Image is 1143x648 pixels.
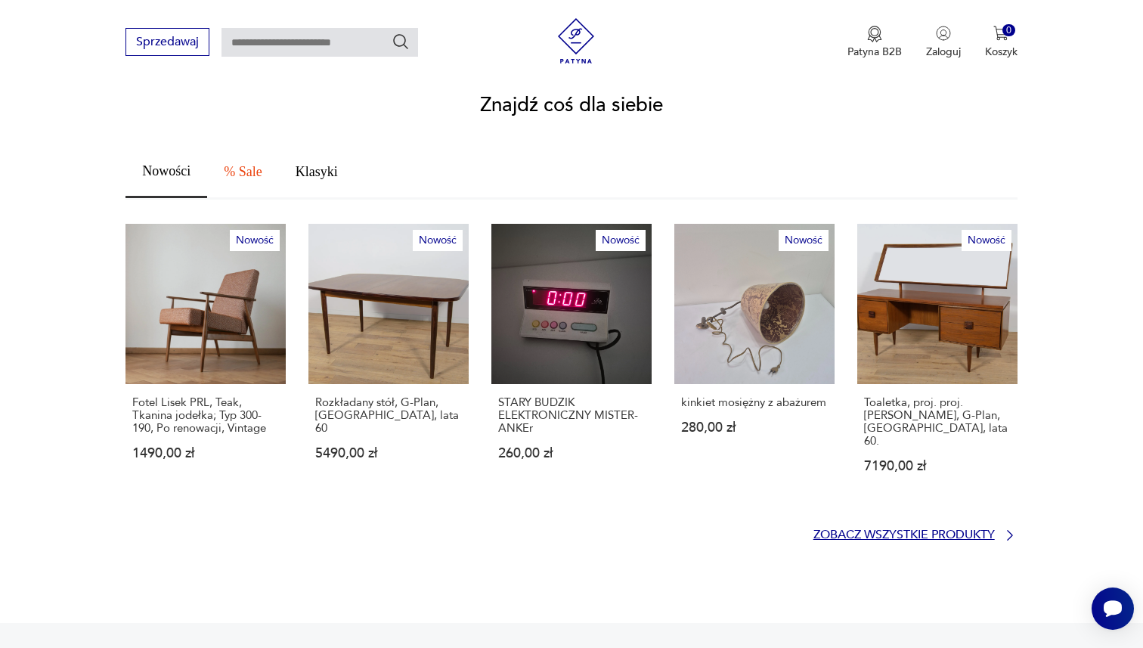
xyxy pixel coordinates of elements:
[681,396,828,409] p: kinkiet mosiężny z abażurem
[936,26,951,41] img: Ikonka użytkownika
[993,26,1008,41] img: Ikona koszyka
[132,396,279,435] p: Fotel Lisek PRL, Teak, Tkanina jodełka; Typ 300-190, Po renowacji, Vintage
[926,45,961,59] p: Zaloguj
[498,447,645,460] p: 260,00 zł
[867,26,882,42] img: Ikona medalu
[847,26,902,59] a: Ikona medaluPatyna B2B
[985,26,1018,59] button: 0Koszyk
[847,26,902,59] button: Patyna B2B
[125,224,286,502] a: NowośćFotel Lisek PRL, Teak, Tkanina jodełka; Typ 300-190, Po renowacji, VintageFotel Lisek PRL, ...
[926,26,961,59] button: Zaloguj
[985,45,1018,59] p: Koszyk
[224,165,262,178] span: % Sale
[132,447,279,460] p: 1490,00 zł
[674,224,835,502] a: Nowośćkinkiet mosiężny z abażuremkinkiet mosiężny z abażurem280,00 zł
[142,164,190,178] span: Nowości
[125,28,209,56] button: Sprzedawaj
[1002,24,1015,37] div: 0
[491,224,652,502] a: NowośćSTARY BUDZIK ELEKTRONICZNY MISTER-ANKErSTARY BUDZIK ELEKTRONICZNY MISTER-ANKEr260,00 zł
[315,447,462,460] p: 5490,00 zł
[864,396,1011,448] p: Toaletka, proj. proj. [PERSON_NAME], G-Plan, [GEOGRAPHIC_DATA], lata 60.
[857,224,1018,502] a: NowośćToaletka, proj. proj. I. Kofod-Larsen, G-Plan, Wielka Brytania, lata 60.Toaletka, proj. pro...
[681,421,828,434] p: 280,00 zł
[315,396,462,435] p: Rozkładany stół, G-Plan, [GEOGRAPHIC_DATA], lata 60
[553,18,599,64] img: Patyna - sklep z meblami i dekoracjami vintage
[864,460,1011,473] p: 7190,00 zł
[813,530,995,540] p: Zobacz wszystkie produkty
[296,165,338,178] span: Klasyki
[813,528,1018,543] a: Zobacz wszystkie produkty
[1092,588,1134,630] iframe: Smartsupp widget button
[847,45,902,59] p: Patyna B2B
[308,224,469,502] a: NowośćRozkładany stół, G-Plan, Wielka Brytania, lata 60Rozkładany stół, G-Plan, [GEOGRAPHIC_DATA]...
[125,38,209,48] a: Sprzedawaj
[392,33,410,51] button: Szukaj
[498,396,645,435] p: STARY BUDZIK ELEKTRONICZNY MISTER-ANKEr
[480,96,663,114] h2: Znajdź coś dla siebie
